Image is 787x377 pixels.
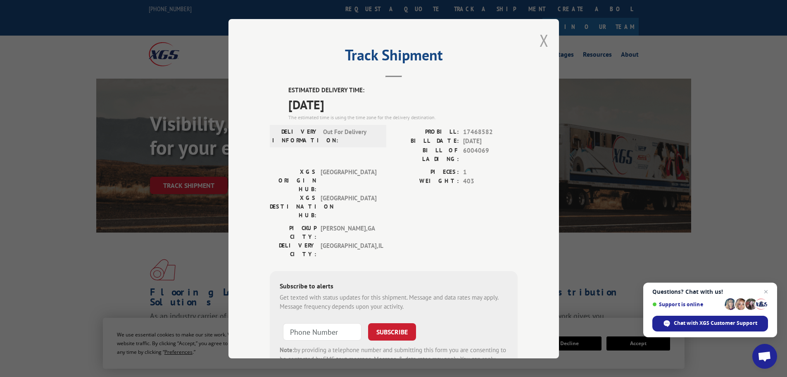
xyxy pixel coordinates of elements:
span: [GEOGRAPHIC_DATA] [321,193,376,219]
label: XGS DESTINATION HUB: [270,193,316,219]
span: Support is online [652,301,722,307]
span: 17468582 [463,127,518,137]
span: Out For Delivery [323,127,379,144]
span: [GEOGRAPHIC_DATA] , IL [321,241,376,258]
label: XGS ORIGIN HUB: [270,167,316,193]
span: 1 [463,167,518,177]
div: Subscribe to alerts [280,281,508,293]
a: Open chat [752,344,777,369]
span: Questions? Chat with us! [652,288,768,295]
h2: Track Shipment [270,49,518,65]
strong: Note: [280,346,294,353]
div: by providing a telephone number and submitting this form you are consenting to be contacted by SM... [280,345,508,373]
span: Chat with XGS Customer Support [674,319,757,327]
div: Get texted with status updates for this shipment. Message and data rates may apply. Message frequ... [280,293,508,311]
span: [GEOGRAPHIC_DATA] [321,167,376,193]
span: Chat with XGS Customer Support [652,316,768,331]
label: PROBILL: [394,127,459,137]
label: DELIVERY CITY: [270,241,316,258]
span: 403 [463,177,518,186]
button: Close modal [540,29,549,51]
button: SUBSCRIBE [368,323,416,340]
label: BILL DATE: [394,137,459,146]
label: BILL OF LADING: [394,146,459,163]
label: PICKUP CITY: [270,223,316,241]
div: The estimated time is using the time zone for the delivery destination. [288,113,518,121]
label: WEIGHT: [394,177,459,186]
span: [PERSON_NAME] , GA [321,223,376,241]
label: PIECES: [394,167,459,177]
label: DELIVERY INFORMATION: [272,127,319,144]
span: 6004069 [463,146,518,163]
span: [DATE] [463,137,518,146]
input: Phone Number [283,323,361,340]
label: ESTIMATED DELIVERY TIME: [288,86,518,95]
span: [DATE] [288,95,518,113]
